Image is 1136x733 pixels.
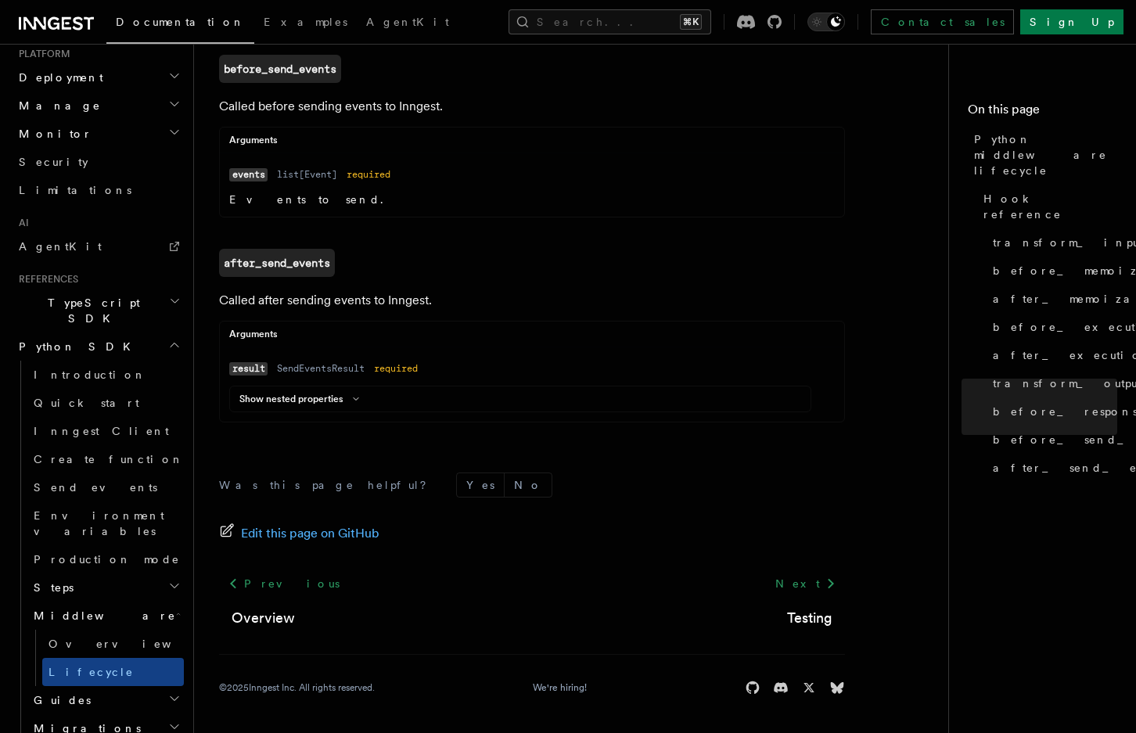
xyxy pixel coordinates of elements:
div: Arguments [220,328,844,347]
button: Steps [27,573,184,602]
button: Manage [13,92,184,120]
span: TypeScript SDK [13,295,169,326]
span: Create function [34,453,184,465]
button: Guides [27,686,184,714]
a: transform_input [987,228,1117,257]
a: after_memoization [987,285,1117,313]
span: Lifecycle [49,666,134,678]
div: Arguments [220,134,844,153]
a: Next [766,570,845,598]
dd: required [374,362,418,375]
a: Inngest Client [27,417,184,445]
a: after_execution [987,341,1117,369]
a: Documentation [106,5,254,44]
button: No [505,473,552,497]
a: Examples [254,5,357,42]
p: Was this page helpful? [219,477,437,493]
span: Examples [264,16,347,28]
span: Python middleware lifecycle [974,131,1117,178]
span: Middleware [27,608,176,623]
a: We're hiring! [533,681,587,694]
a: AgentKit [13,232,184,261]
a: Contact sales [871,9,1014,34]
span: Introduction [34,368,146,381]
span: Python SDK [13,339,140,354]
div: Middleware [27,630,184,686]
a: after_send_events [987,454,1117,482]
p: Called after sending events to Inngest. [219,289,845,311]
dd: required [347,168,390,181]
span: Guides [27,692,91,708]
button: Yes [457,473,504,497]
button: Show nested properties [239,393,365,405]
span: Steps [27,580,74,595]
button: Toggle dark mode [807,13,845,31]
a: Sign Up [1020,9,1123,34]
span: Manage [13,98,101,113]
a: Edit this page on GitHub [219,523,379,544]
a: Overview [232,607,295,629]
span: Production mode [34,553,180,566]
a: Limitations [13,176,184,204]
code: result [229,362,268,375]
span: Edit this page on GitHub [241,523,379,544]
button: TypeScript SDK [13,289,184,332]
a: Previous [219,570,348,598]
span: Documentation [116,16,245,28]
a: before_execution [987,313,1117,341]
span: AgentKit [19,240,102,253]
span: Overview [49,638,210,650]
a: Hook reference [977,185,1117,228]
a: before_memoization [987,257,1117,285]
a: Create function [27,445,184,473]
a: before_send_events [987,426,1117,454]
a: Environment variables [27,501,184,545]
span: References [13,273,78,286]
h4: On this page [968,100,1117,125]
p: Called before sending events to Inngest. [219,95,845,117]
a: after_send_events [219,249,335,277]
dd: SendEventsResult [277,362,365,375]
span: Platform [13,48,70,60]
a: AgentKit [357,5,458,42]
span: AgentKit [366,16,449,28]
span: Environment variables [34,509,164,537]
dd: list[Event] [277,168,337,181]
span: Limitations [19,184,131,196]
button: Search...⌘K [509,9,711,34]
span: Security [19,156,88,168]
a: Security [13,148,184,176]
a: before_send_events [219,55,341,83]
button: Middleware [27,602,184,630]
span: AI [13,217,29,229]
button: Python SDK [13,332,184,361]
code: events [229,168,268,181]
button: Monitor [13,120,184,148]
span: Send events [34,481,157,494]
a: Lifecycle [42,658,184,686]
a: Python middleware lifecycle [968,125,1117,185]
a: Send events [27,473,184,501]
span: Quick start [34,397,139,409]
kbd: ⌘K [680,14,702,30]
span: Hook reference [983,191,1117,222]
button: Deployment [13,63,184,92]
p: Events to send. [229,192,811,207]
span: Monitor [13,126,92,142]
a: transform_output [987,369,1117,397]
span: Inngest Client [34,425,169,437]
a: Testing [787,607,832,629]
a: Quick start [27,389,184,417]
a: Production mode [27,545,184,573]
div: © 2025 Inngest Inc. All rights reserved. [219,681,375,694]
span: Deployment [13,70,103,85]
a: Introduction [27,361,184,389]
a: Overview [42,630,184,658]
a: before_response [987,397,1117,426]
